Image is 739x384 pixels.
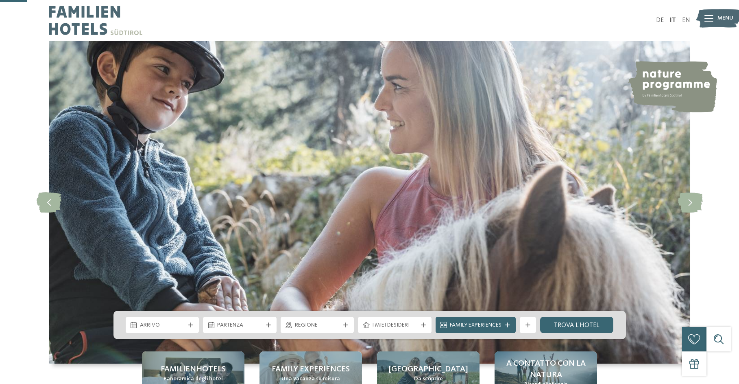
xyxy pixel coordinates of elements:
[140,321,185,329] span: Arrivo
[414,375,443,383] span: Da scoprire
[372,321,417,329] span: I miei desideri
[163,375,223,383] span: Panoramica degli hotel
[503,358,589,381] span: A contatto con la natura
[450,321,501,329] span: Family Experiences
[217,321,262,329] span: Partenza
[272,364,350,375] span: Family experiences
[389,364,468,375] span: [GEOGRAPHIC_DATA]
[670,17,676,24] a: IT
[656,17,664,24] a: DE
[281,375,340,383] span: Una vacanza su misura
[628,61,717,112] img: nature programme by Familienhotels Südtirol
[295,321,340,329] span: Regione
[717,14,733,22] span: Menu
[540,317,614,333] a: trova l’hotel
[682,17,690,24] a: EN
[161,364,226,375] span: Familienhotels
[49,41,690,364] img: Family hotel Alto Adige: the happy family places!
